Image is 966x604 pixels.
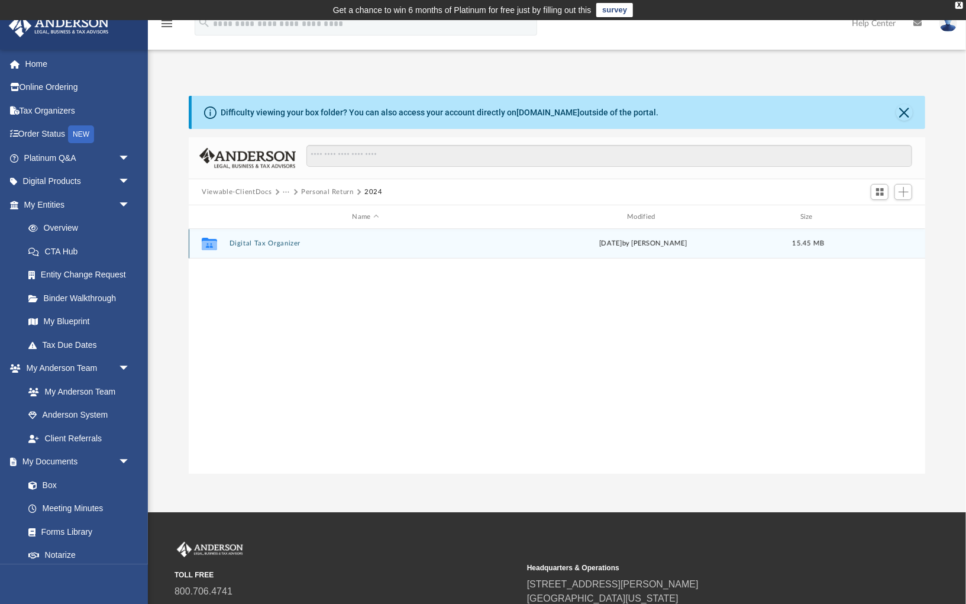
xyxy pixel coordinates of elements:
a: My Anderson Team [17,380,136,403]
button: Close [896,104,913,121]
a: [STREET_ADDRESS][PERSON_NAME] [527,579,699,589]
a: CTA Hub [17,240,148,263]
div: Get a chance to win 6 months of Platinum for free just by filling out this [333,3,592,17]
i: menu [160,17,174,31]
a: Anderson System [17,403,142,427]
a: Digital Productsarrow_drop_down [8,170,148,193]
button: ··· [283,187,290,198]
a: My Documentsarrow_drop_down [8,450,142,474]
a: Meeting Minutes [17,497,142,521]
button: Digital Tax Organizer [230,240,502,247]
a: 800.706.4741 [175,586,232,596]
a: Home [8,52,148,76]
div: Name [229,212,502,222]
div: close [955,2,963,9]
div: id [837,212,920,222]
span: arrow_drop_down [118,146,142,170]
button: Switch to Grid View [871,184,889,201]
img: Anderson Advisors Platinum Portal [175,542,245,557]
small: TOLL FREE [175,570,519,580]
div: NEW [68,125,94,143]
a: My Blueprint [17,310,142,334]
small: Headquarters & Operations [527,563,871,573]
span: arrow_drop_down [118,450,142,474]
a: menu [160,22,174,31]
a: My Anderson Teamarrow_drop_down [8,357,142,380]
a: [GEOGRAPHIC_DATA][US_STATE] [527,593,679,603]
div: Difficulty viewing your box folder? You can also access your account directly on outside of the p... [221,106,658,119]
button: Viewable-ClientDocs [202,187,272,198]
button: 2024 [364,187,383,198]
div: id [194,212,224,222]
div: Size [785,212,832,222]
a: Entity Change Request [17,263,148,287]
a: Online Ordering [8,76,148,99]
img: Anderson Advisors Platinum Portal [5,14,112,37]
a: Tax Organizers [8,99,148,122]
input: Search files and folders [306,145,912,167]
button: Personal Return [301,187,354,198]
div: Modified [507,212,780,222]
span: 15.45 MB [793,240,825,247]
a: Forms Library [17,520,136,544]
div: [DATE] by [PERSON_NAME] [507,238,780,249]
a: Box [17,473,136,497]
a: Notarize [17,544,142,567]
a: Order StatusNEW [8,122,148,147]
a: My Entitiesarrow_drop_down [8,193,148,217]
span: arrow_drop_down [118,170,142,194]
span: arrow_drop_down [118,193,142,217]
a: Binder Walkthrough [17,286,148,310]
a: survey [596,3,633,17]
a: Tax Due Dates [17,333,148,357]
button: Add [894,184,912,201]
a: [DOMAIN_NAME] [516,108,580,117]
a: Overview [17,217,148,240]
a: Platinum Q&Aarrow_drop_down [8,146,148,170]
a: Client Referrals [17,427,142,450]
div: grid [189,229,925,474]
img: User Pic [939,15,957,32]
span: arrow_drop_down [118,357,142,381]
i: search [198,16,211,29]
